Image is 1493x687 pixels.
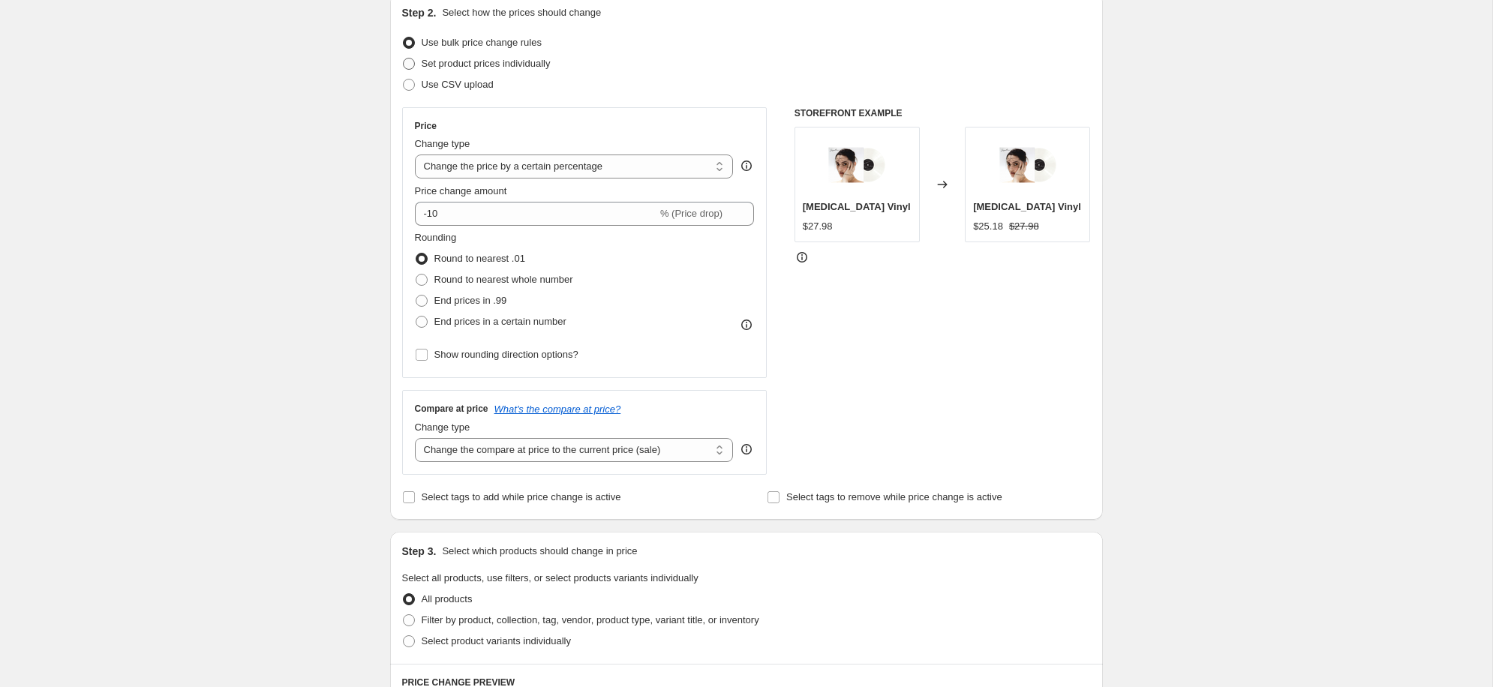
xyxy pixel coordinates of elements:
span: All products [422,593,473,604]
span: Round to nearest .01 [434,253,525,264]
p: Select which products should change in price [442,544,637,559]
span: % (Price drop) [660,208,722,219]
img: SerpentinaVinyl_80x.png [998,135,1058,195]
div: help [739,158,754,173]
img: SerpentinaVinyl_80x.png [827,135,887,195]
span: End prices in a certain number [434,316,566,327]
span: Select tags to remove while price change is active [786,491,1002,502]
span: Change type [415,421,470,433]
span: Round to nearest whole number [434,274,573,285]
span: Show rounding direction options? [434,349,578,360]
h2: Step 2. [402,5,437,20]
div: $25.18 [973,219,1003,234]
button: What's the compare at price? [494,403,621,415]
span: Use CSV upload [422,79,494,90]
span: Filter by product, collection, tag, vendor, product type, variant title, or inventory [422,614,759,625]
span: End prices in .99 [434,295,507,306]
input: -15 [415,202,657,226]
span: Set product prices individually [422,58,551,69]
h6: STOREFRONT EXAMPLE [795,107,1091,119]
h3: Compare at price [415,403,488,415]
span: [MEDICAL_DATA] Vinyl [973,201,1081,212]
span: Select all products, use filters, or select products variants individually [402,572,698,583]
span: Price change amount [415,185,507,196]
span: Select product variants individually [422,635,571,646]
span: Use bulk price change rules [422,37,542,48]
div: $27.98 [803,219,833,234]
span: Change type [415,138,470,149]
div: help [739,442,754,457]
span: Select tags to add while price change is active [422,491,621,502]
h3: Price [415,120,437,132]
span: Rounding [415,232,457,243]
strike: $27.98 [1009,219,1039,234]
p: Select how the prices should change [442,5,601,20]
span: [MEDICAL_DATA] Vinyl [803,201,911,212]
h2: Step 3. [402,544,437,559]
